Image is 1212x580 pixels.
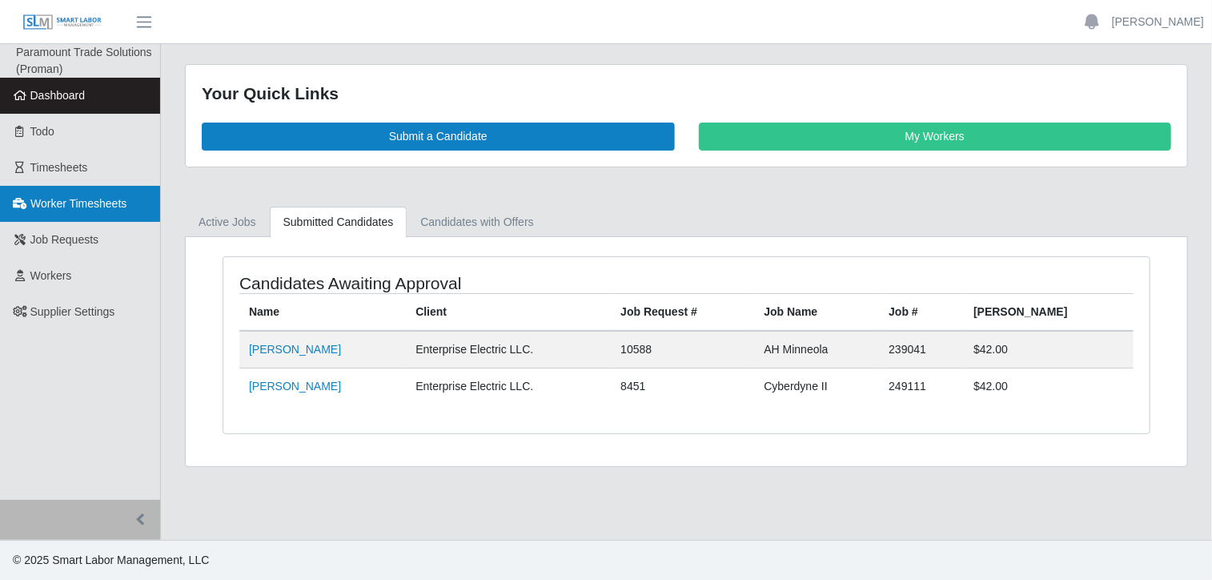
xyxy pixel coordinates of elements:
[879,293,964,331] th: Job #
[239,273,598,293] h4: Candidates Awaiting Approval
[1112,14,1204,30] a: [PERSON_NAME]
[406,293,611,331] th: Client
[30,233,99,246] span: Job Requests
[239,293,406,331] th: Name
[30,161,88,174] span: Timesheets
[30,305,115,318] span: Supplier Settings
[202,81,1171,107] div: Your Quick Links
[754,293,879,331] th: Job Name
[30,269,72,282] span: Workers
[964,368,1134,405] td: $42.00
[249,380,341,393] a: [PERSON_NAME]
[30,197,126,210] span: Worker Timesheets
[270,207,407,238] a: Submitted Candidates
[249,343,341,356] a: [PERSON_NAME]
[406,368,611,405] td: Enterprise Electric LLC.
[879,331,964,369] td: 239041
[964,293,1134,331] th: [PERSON_NAME]
[611,293,754,331] th: Job Request #
[202,123,675,151] a: Submit a Candidate
[754,368,879,405] td: Cyberdyne II
[16,46,152,75] span: Paramount Trade Solutions (Proman)
[13,554,209,566] span: © 2025 Smart Labor Management, LLC
[964,331,1134,369] td: $42.00
[185,207,270,238] a: Active Jobs
[30,89,86,102] span: Dashboard
[406,331,611,369] td: Enterprise Electric LLC.
[611,368,754,405] td: 8451
[611,331,754,369] td: 10588
[30,125,54,138] span: Todo
[407,207,547,238] a: Candidates with Offers
[22,14,102,31] img: SLM Logo
[754,331,879,369] td: AH Minneola
[699,123,1172,151] a: My Workers
[879,368,964,405] td: 249111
